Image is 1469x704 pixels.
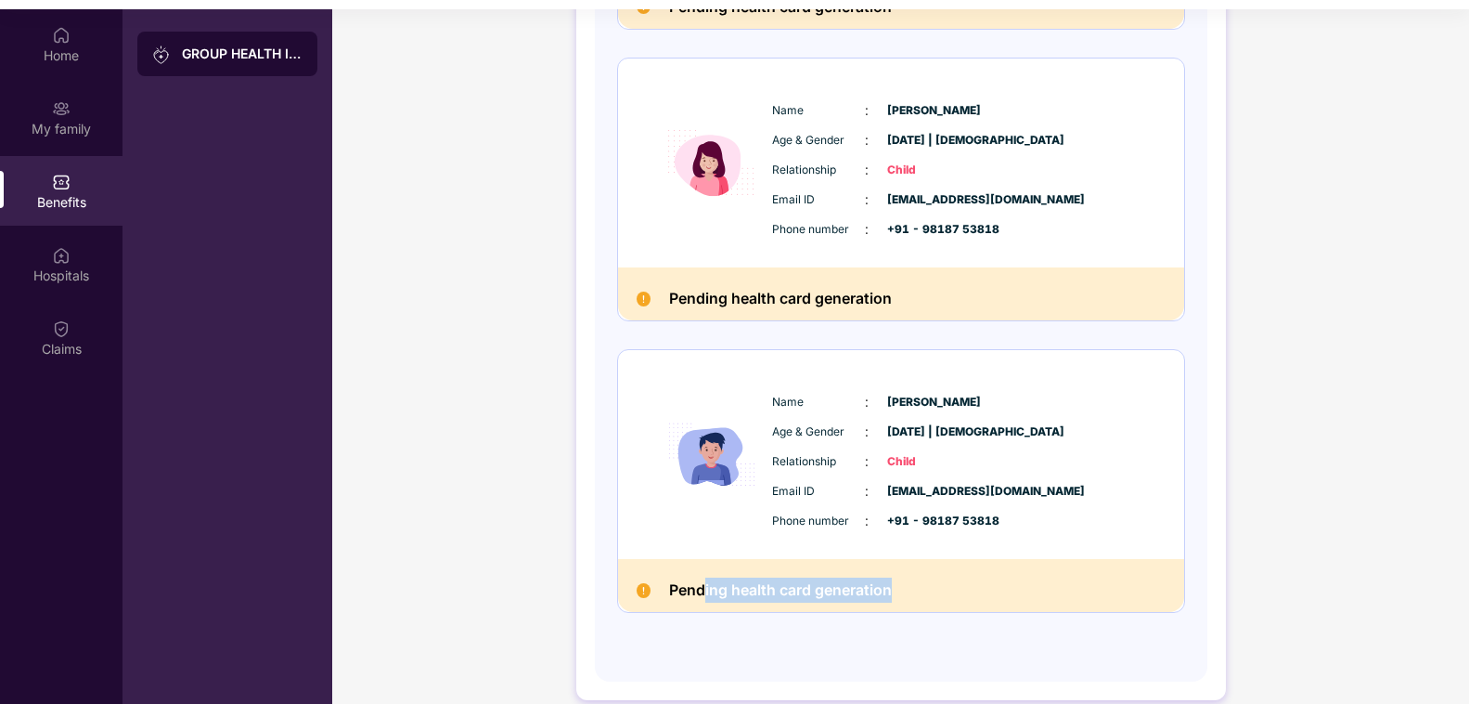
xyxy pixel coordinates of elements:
h2: Pending health card generation [669,578,892,603]
span: Email ID [772,483,865,501]
img: svg+xml;base64,PHN2ZyB3aWR0aD0iMjAiIGhlaWdodD0iMjAiIHZpZXdCb3g9IjAgMCAyMCAyMCIgZmlsbD0ibm9uZSIgeG... [152,46,171,64]
span: Relationship [772,453,865,471]
img: icon [656,372,767,538]
div: GROUP HEALTH INSURANCE [182,45,303,63]
span: : [865,511,869,531]
span: Child [887,453,980,471]
img: svg+xml;base64,PHN2ZyB3aWR0aD0iMjAiIGhlaWdodD0iMjAiIHZpZXdCb3g9IjAgMCAyMCAyMCIgZmlsbD0ibm9uZSIgeG... [52,99,71,118]
span: [EMAIL_ADDRESS][DOMAIN_NAME] [887,483,980,501]
h2: Pending health card generation [669,286,892,311]
span: [PERSON_NAME] [887,102,980,120]
span: Child [887,162,980,179]
span: Email ID [772,191,865,209]
span: [EMAIL_ADDRESS][DOMAIN_NAME] [887,191,980,209]
span: Age & Gender [772,424,865,441]
img: svg+xml;base64,PHN2ZyBpZD0iQ2xhaW0iIHhtbG5zPSJodHRwOi8vd3d3LnczLm9yZy8yMDAwL3N2ZyIgd2lkdGg9IjIwIi... [52,319,71,338]
span: : [865,160,869,180]
span: : [865,451,869,472]
img: svg+xml;base64,PHN2ZyBpZD0iSG9zcGl0YWxzIiB4bWxucz0iaHR0cDovL3d3dy53My5vcmcvMjAwMC9zdmciIHdpZHRoPS... [52,246,71,265]
span: [DATE] | [DEMOGRAPHIC_DATA] [887,424,980,441]
span: : [865,189,869,210]
img: svg+xml;base64,PHN2ZyBpZD0iSG9tZSIgeG1sbnM9Imh0dHA6Ly93d3cudzMub3JnLzIwMDAvc3ZnIiB3aWR0aD0iMjAiIG... [52,26,71,45]
span: Phone number [772,221,865,239]
span: : [865,422,869,442]
span: : [865,219,869,240]
img: Pending [637,583,651,598]
span: Age & Gender [772,132,865,150]
img: icon [656,80,767,246]
span: : [865,392,869,412]
span: : [865,481,869,502]
img: Pending [637,292,651,306]
span: [DATE] | [DEMOGRAPHIC_DATA] [887,132,980,150]
span: Name [772,102,865,120]
span: [PERSON_NAME] [887,394,980,411]
span: Relationship [772,162,865,179]
span: +91 - 98187 53818 [887,513,980,530]
span: : [865,100,869,121]
span: Phone number [772,513,865,530]
span: Name [772,394,865,411]
img: svg+xml;base64,PHN2ZyBpZD0iQmVuZWZpdHMiIHhtbG5zPSJodHRwOi8vd3d3LnczLm9yZy8yMDAwL3N2ZyIgd2lkdGg9Ij... [52,173,71,191]
span: +91 - 98187 53818 [887,221,980,239]
span: : [865,130,869,150]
